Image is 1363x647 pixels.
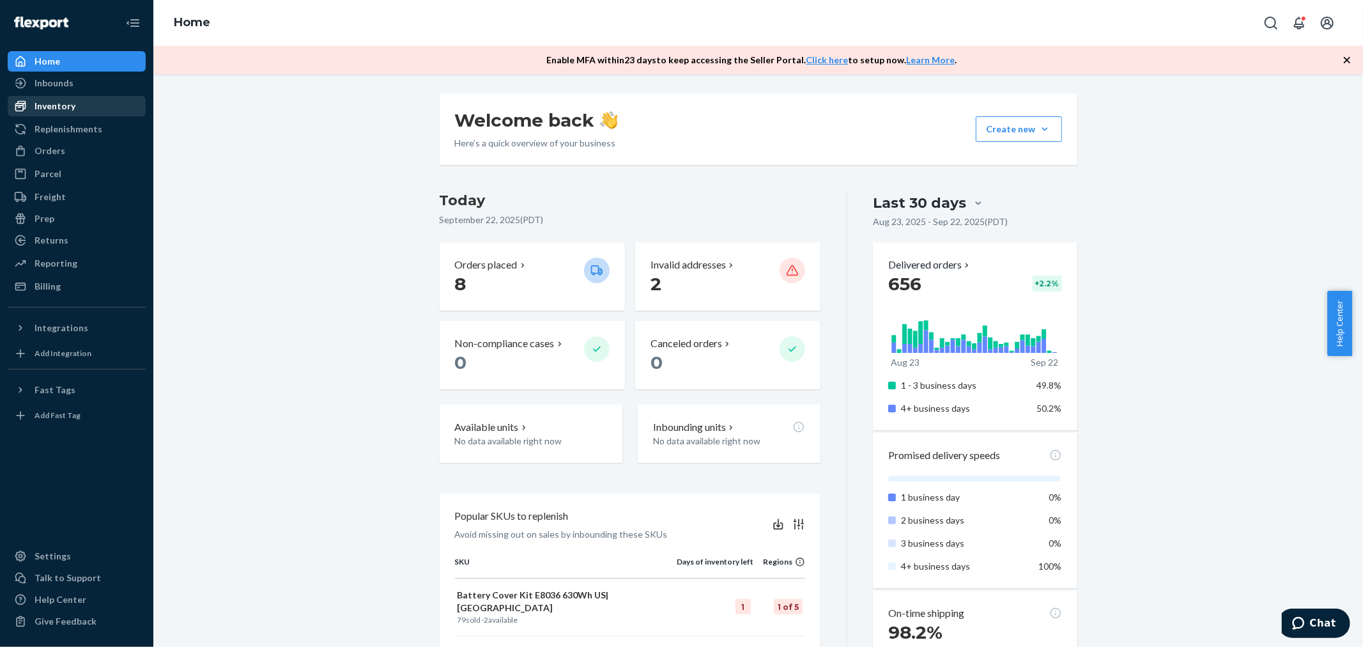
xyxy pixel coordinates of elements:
span: 100% [1039,561,1062,572]
div: Orders [35,144,65,157]
p: Aug 23, 2025 - Sep 22, 2025 ( PDT ) [873,215,1008,228]
button: Open Search Box [1258,10,1284,36]
a: Freight [8,187,146,207]
img: hand-wave emoji [600,111,618,129]
p: 4+ business days [901,402,1027,415]
p: Canceled orders [651,336,722,351]
a: Add Integration [8,343,146,364]
button: Canceled orders 0 [635,321,820,389]
p: Enable MFA within 23 days to keep accessing the Seller Portal. to setup now. . [547,54,957,66]
span: 98.2% [888,621,943,643]
div: Parcel [35,168,61,180]
span: 0 [455,352,467,373]
div: Give Feedback [35,615,96,628]
p: Popular SKUs to replenish [455,509,569,524]
p: 3 business days [901,537,1027,550]
a: Help Center [8,589,146,610]
button: Open notifications [1286,10,1312,36]
span: 0% [1049,538,1062,549]
p: 1 - 3 business days [901,379,1027,392]
p: 4+ business days [901,560,1027,573]
a: Prep [8,208,146,229]
p: Sep 22 [1031,356,1058,369]
div: Reporting [35,257,77,270]
span: 79 [458,615,466,625]
a: Parcel [8,164,146,184]
a: Billing [8,276,146,297]
p: 2 business days [901,514,1027,527]
a: Reporting [8,253,146,274]
button: Integrations [8,318,146,338]
p: Available units [455,420,519,435]
a: Inventory [8,96,146,116]
p: sold · available [458,614,674,625]
button: Give Feedback [8,611,146,632]
p: Aug 23 [891,356,920,369]
p: Here’s a quick overview of your business [455,137,618,150]
button: Fast Tags [8,380,146,400]
iframe: Opens a widget where you can chat to one of our agents [1282,609,1350,641]
img: Flexport logo [14,17,68,29]
a: Click here [806,54,849,65]
button: Open account menu [1314,10,1340,36]
button: Delivered orders [888,258,972,272]
a: Home [8,51,146,72]
button: Inbounding unitsNo data available right now [638,405,820,463]
div: Billing [35,280,61,293]
div: Returns [35,234,68,247]
div: Settings [35,550,71,563]
div: + 2.2 % [1033,276,1062,292]
div: Freight [35,191,66,203]
div: Add Integration [35,348,91,359]
a: Home [174,15,210,29]
span: 2 [651,273,661,295]
span: 2 [484,615,489,625]
div: Inventory [35,100,75,113]
a: Settings [8,546,146,566]
a: Inbounds [8,73,146,93]
span: 0% [1049,515,1062,526]
button: Orders placed 8 [440,242,625,311]
p: No data available right now [653,435,805,448]
span: 50.2% [1037,403,1062,414]
button: Help Center [1327,291,1352,356]
p: On-time shipping [888,606,964,621]
span: 8 [455,273,466,295]
p: No data available right now [455,435,607,448]
button: Invalid addresses 2 [635,242,820,311]
p: Battery Cover Kit E8036 630Wh US|[GEOGRAPHIC_DATA] [458,589,674,614]
span: 49.8% [1037,380,1062,391]
div: 1 of 5 [774,599,803,614]
h3: Today [440,191,821,211]
p: Non-compliance cases [455,336,555,351]
div: Last 30 days [873,193,966,213]
p: Avoid missing out on sales by inbounding these SKUs [455,528,668,541]
div: Replenishments [35,123,102,136]
ol: breadcrumbs [164,4,220,42]
a: Returns [8,230,146,251]
a: Learn More [907,54,955,65]
h1: Welcome back [455,109,618,132]
button: Talk to Support [8,568,146,588]
p: 1 business day [901,491,1027,504]
div: Help Center [35,593,86,606]
button: Non-compliance cases 0 [440,321,625,389]
p: Orders placed [455,258,518,272]
p: September 22, 2025 ( PDT ) [440,214,821,226]
p: Inbounding units [653,420,726,435]
div: Regions [753,556,806,567]
div: Add Fast Tag [35,410,81,421]
span: 656 [888,273,921,295]
a: Replenishments [8,119,146,139]
button: Close Navigation [120,10,146,36]
th: Days of inventory left [677,556,753,578]
th: SKU [455,556,677,578]
div: Inbounds [35,77,73,90]
span: 0 [651,352,663,373]
div: Home [35,55,60,68]
div: Integrations [35,322,88,334]
a: Orders [8,141,146,161]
